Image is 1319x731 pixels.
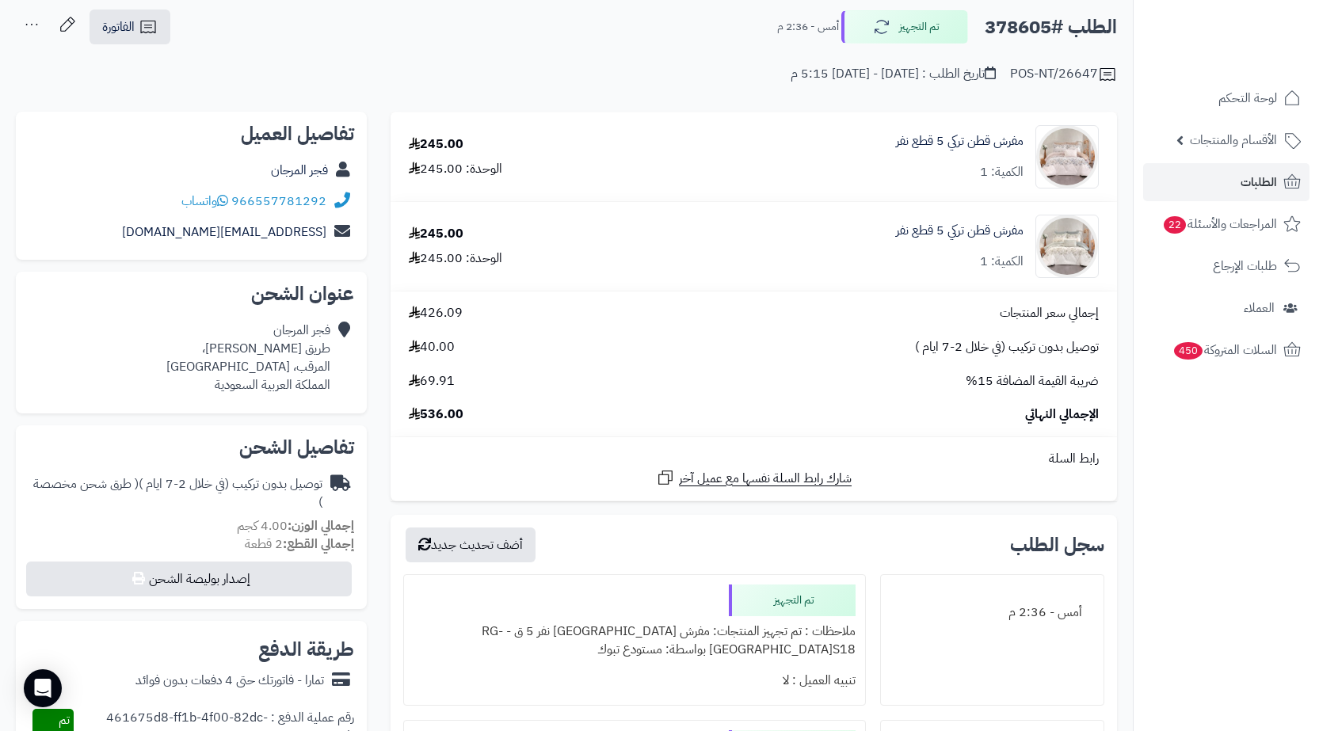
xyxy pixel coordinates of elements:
[245,535,354,554] small: 2 قطعة
[1162,213,1277,235] span: المراجعات والأسئلة
[29,438,354,457] h2: تفاصيل الشحن
[777,19,839,35] small: أمس - 2:36 م
[656,468,852,488] a: شارك رابط السلة نفسها مع عميل آخر
[1218,87,1277,109] span: لوحة التحكم
[791,65,996,83] div: تاريخ الطلب : [DATE] - [DATE] 5:15 م
[1000,304,1099,322] span: إجمالي سعر المنتجات
[397,450,1111,468] div: رابط السلة
[841,10,968,44] button: تم التجهيز
[1025,405,1099,424] span: الإجمالي النهائي
[409,135,463,154] div: 245.00
[1213,255,1277,277] span: طلبات الإرجاع
[24,669,62,707] div: Open Intercom Messenger
[409,304,463,322] span: 426.09
[966,372,1099,390] span: ضريبة القيمة المضافة 15%
[181,192,228,211] a: واتساب
[1244,297,1275,319] span: العملاء
[414,616,856,665] div: ملاحظات : تم تجهيز المنتجات: مفرش [GEOGRAPHIC_DATA] نفر 5 ق - RG-[GEOGRAPHIC_DATA]S18 بواسطة: مست...
[26,562,352,596] button: إصدار بوليصة الشحن
[166,322,330,394] div: فجر المرجان طريق [PERSON_NAME]، المرقب، [GEOGRAPHIC_DATA] المملكة العربية السعودية
[980,253,1024,271] div: الكمية: 1
[414,665,856,696] div: تنبيه العميل : لا
[1143,331,1309,369] a: السلات المتروكة450
[409,372,455,390] span: 69.91
[258,640,354,659] h2: طريقة الدفع
[1164,216,1186,234] span: 22
[29,124,354,143] h2: تفاصيل العميل
[33,474,322,512] span: ( طرق شحن مخصصة )
[237,516,354,535] small: 4.00 كجم
[1241,171,1277,193] span: الطلبات
[29,475,322,512] div: توصيل بدون تركيب (في خلال 2-7 ايام )
[102,17,135,36] span: الفاتورة
[406,527,536,562] button: أضف تحديث جديد
[896,222,1024,240] a: مفرش قطن تركي 5 قطع نفر
[729,584,856,616] div: تم التجهيز
[288,516,354,535] strong: إجمالي الوزن:
[231,192,326,211] a: 966557781292
[1010,535,1104,554] h3: سجل الطلب
[980,163,1024,181] div: الكمية: 1
[1143,79,1309,117] a: لوحة التحكم
[1172,339,1277,361] span: السلات المتروكة
[409,160,502,178] div: الوحدة: 245.00
[409,338,455,356] span: 40.00
[1143,163,1309,201] a: الطلبات
[1190,129,1277,151] span: الأقسام والمنتجات
[890,597,1094,628] div: أمس - 2:36 م
[1174,342,1203,360] span: 450
[1143,205,1309,243] a: المراجعات والأسئلة22
[135,672,324,690] div: تمارا - فاتورتك حتى 4 دفعات بدون فوائد
[679,470,852,488] span: شارك رابط السلة نفسها مع عميل آخر
[1143,247,1309,285] a: طلبات الإرجاع
[271,161,328,180] a: فجر المرجان
[896,132,1024,150] a: مفرش قطن تركي 5 قطع نفر
[90,10,170,44] a: الفاتورة
[1036,215,1098,278] img: 1745308703-istanbul%20S21-90x90.jpg
[1036,125,1098,188] img: 1745308618-istanbul%20S18-90x90.jpg
[915,338,1099,356] span: توصيل بدون تركيب (في خلال 2-7 ايام )
[985,11,1117,44] h2: الطلب #378605
[1211,39,1304,72] img: logo-2.png
[122,223,326,242] a: [EMAIL_ADDRESS][DOMAIN_NAME]
[409,225,463,243] div: 245.00
[409,249,502,268] div: الوحدة: 245.00
[409,405,463,424] span: 536.00
[283,535,354,554] strong: إجمالي القطع:
[29,284,354,303] h2: عنوان الشحن
[1010,65,1117,84] div: POS-NT/26647
[1143,289,1309,327] a: العملاء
